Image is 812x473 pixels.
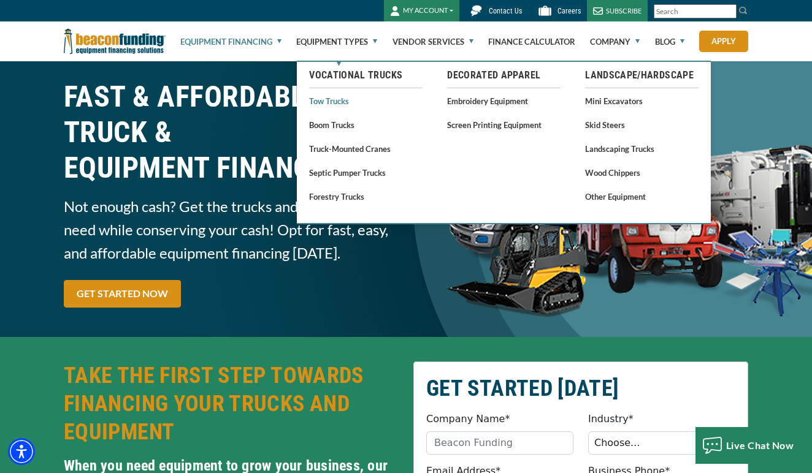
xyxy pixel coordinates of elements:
button: Live Chat Now [695,427,800,464]
span: Not enough cash? Get the trucks and equipment you need while conserving your cash! Opt for fast, ... [64,195,399,265]
img: Beacon Funding Corporation logo [64,21,166,61]
input: Search [654,4,737,18]
input: Beacon Funding [426,431,573,455]
a: Truck-Mounted Cranes [309,141,423,156]
a: Tow Trucks [309,93,423,108]
a: Boom Trucks [309,117,423,132]
span: EQUIPMENT FINANCING [64,150,399,186]
a: Equipment Financing [180,22,282,61]
a: Decorated Apparel [447,68,561,83]
a: Landscaping Trucks [585,141,699,156]
a: Equipment Types [296,22,377,61]
img: Search [738,6,748,15]
a: Embroidery Equipment [447,93,561,108]
span: Careers [557,7,581,15]
a: Company [590,22,640,61]
a: Mini Excavators [585,93,699,108]
span: Live Chat Now [726,439,794,451]
h1: FAST & AFFORDABLE TRUCK & [64,79,399,186]
a: GET STARTED NOW [64,280,181,308]
a: Forestry Trucks [309,189,423,204]
a: Screen Printing Equipment [447,117,561,132]
label: Company Name* [426,412,510,426]
a: Other Equipment [585,189,699,204]
label: Industry* [588,412,634,426]
span: Contact Us [489,7,522,15]
a: Apply [699,31,748,52]
div: Accessibility Menu [8,438,35,465]
a: Wood Chippers [585,165,699,180]
a: Vocational Trucks [309,68,423,83]
a: Blog [655,22,684,61]
a: Skid Steers [585,117,699,132]
a: Landscape/Hardscape [585,68,699,83]
a: Clear search text [724,7,733,17]
a: Finance Calculator [488,22,575,61]
h2: GET STARTED [DATE] [426,374,735,403]
h2: TAKE THE FIRST STEP TOWARDS FINANCING YOUR TRUCKS AND EQUIPMENT [64,361,399,446]
a: Vendor Services [393,22,473,61]
a: Septic Pumper Trucks [309,165,423,180]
